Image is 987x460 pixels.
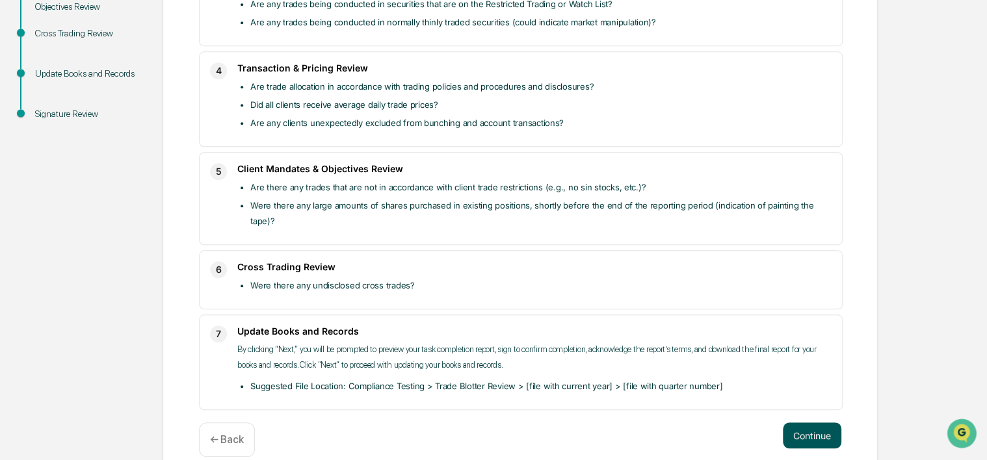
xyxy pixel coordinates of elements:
li: Did all clients receive average daily trade prices? [250,97,832,112]
div: Cross Trading Review [35,27,142,40]
li: Are any clients unexpectedly excluded from bunching and account transactions? [250,115,832,131]
span: 7 [216,326,221,342]
li: Were there any large amounts of shares purchased in existing positions, shortly before the end of... [250,198,832,229]
h3: Client Mandates & Objectives Review [237,163,832,174]
h3: Transaction & Pricing Review [237,62,832,73]
span: 6 [216,262,222,277]
span: Pylon [129,220,157,230]
span: Attestations [107,164,161,177]
a: 🗄️Attestations [89,159,166,182]
div: Signature Review [35,107,142,121]
span: 4 [216,63,222,79]
a: 🖐️Preclearance [8,159,89,182]
div: 🖐️ [13,165,23,175]
div: Start new chat [44,99,213,112]
button: Continue [783,422,841,448]
a: Powered byPylon [92,220,157,230]
div: Update Books and Records [35,67,142,81]
iframe: Open customer support [945,417,980,452]
li: Are there any trades that are not in accordance with client trade restrictions (e.g., no sin stoc... [250,179,832,195]
li: Are trade allocation in accordance with trading policies and procedures and disclosures? [250,79,832,94]
li: Suggested File Location: Compliance Testing > Trade Blotter Review > [file with current year] > [... [250,378,832,394]
h3: Cross Trading Review [237,261,832,272]
button: Start new chat [221,103,237,119]
li: Were there any undisclosed cross trades? [250,277,832,293]
p: By clicking “Next,” you will be prompted to preview your task completion report, sign to confirm ... [237,342,832,373]
div: 🗄️ [94,165,105,175]
span: 5 [216,164,222,179]
li: Are any trades being conducted in normally thinly traded securities (could indicate market manipu... [250,14,832,30]
span: Data Lookup [26,188,82,201]
span: Preclearance [26,164,84,177]
div: 🔎 [13,190,23,200]
p: How can we help? [13,27,237,48]
div: We're available if you need us! [44,112,164,123]
img: 1746055101610-c473b297-6a78-478c-a979-82029cc54cd1 [13,99,36,123]
h3: Update Books and Records [237,326,832,337]
a: 🔎Data Lookup [8,183,87,207]
p: ← Back [210,433,244,446]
